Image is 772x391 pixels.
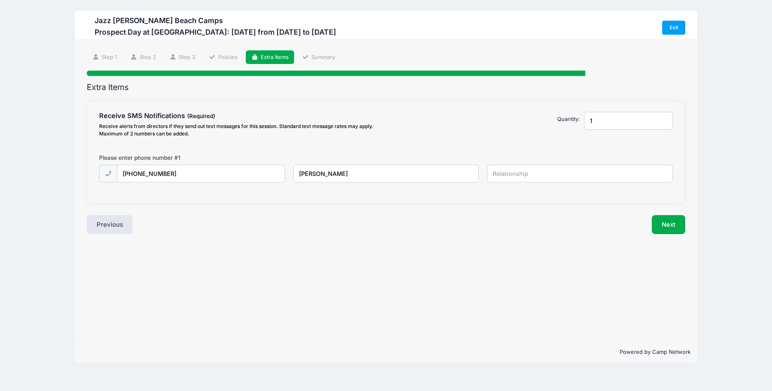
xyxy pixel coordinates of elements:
a: Step 3 [164,50,201,64]
input: Quantity [584,112,673,130]
span: 1 [178,154,181,161]
input: Name [293,165,479,182]
div: Receive alerts from directors if they send out text messages for this session. Standard text mess... [99,123,382,137]
button: Previous [87,215,133,234]
p: Powered by Camp Network [81,348,691,356]
input: (xxx) xxx-xxxx [117,165,285,182]
h4: Receive SMS Notifications [99,112,382,120]
a: Exit [662,21,685,35]
a: Policies [204,50,243,64]
a: Summary [297,50,340,64]
button: Next [652,215,685,234]
h3: Jazz [PERSON_NAME] Beach Camps [95,16,336,25]
h2: Extra Items [87,83,685,92]
label: Please enter phone number # [99,154,181,162]
a: Step 1 [87,50,122,64]
input: Relationship [487,165,673,182]
a: Extra Items [246,50,294,64]
h3: Prospect Day at [GEOGRAPHIC_DATA]: [DATE] from [DATE] to [DATE] [95,28,336,36]
a: Step 2 [125,50,162,64]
